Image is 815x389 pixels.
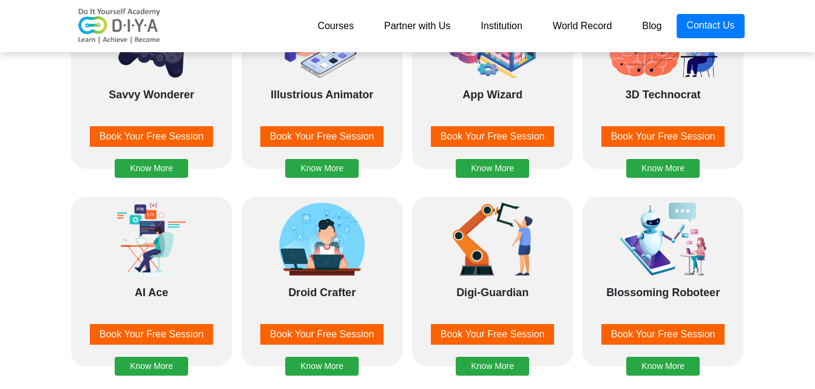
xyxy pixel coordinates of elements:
[248,324,396,345] a: Book Your Free Session
[418,87,567,117] div: App Wizard
[89,324,213,345] button: Book Your Free Session
[677,14,744,38] a: Contact Us
[285,347,359,357] a: Know More
[456,159,529,178] button: Know More
[601,126,725,147] button: Book Your Free Session
[115,149,188,159] a: Know More
[115,159,188,178] button: Know More
[260,126,384,147] button: Book Your Free Session
[627,357,700,376] button: Know More
[71,8,168,44] img: logo-v2.png
[418,324,567,345] a: Book Your Free Session
[248,126,396,147] a: Book Your Free Session
[627,149,700,159] a: Know More
[285,357,359,376] button: Know More
[115,357,188,376] button: Know More
[589,324,737,345] a: Book Your Free Session
[589,285,737,315] div: Blossoming Roboteer
[431,126,555,147] button: Book Your Free Session
[302,14,369,38] a: Courses
[456,149,529,159] a: Know More
[89,126,213,147] button: Book Your Free Session
[589,87,737,117] div: 3D Technocrat
[115,347,188,357] a: Know More
[456,347,529,357] a: Know More
[77,126,226,147] a: Book Your Free Session
[77,87,226,117] div: Savvy Wonderer
[260,324,384,345] button: Book Your Free Session
[456,357,529,376] button: Know More
[77,324,226,345] a: Book Your Free Session
[601,324,725,345] button: Book Your Free Session
[418,285,567,315] div: Digi-Guardian
[627,14,677,38] a: Blog
[285,149,359,159] a: Know More
[465,14,537,38] a: Institution
[431,324,555,345] button: Book Your Free Session
[285,159,359,178] button: Know More
[627,347,700,357] a: Know More
[589,126,737,147] a: Book Your Free Session
[248,87,396,117] div: Illustrious Animator
[418,126,567,147] a: Book Your Free Session
[248,285,396,315] div: Droid Crafter
[627,159,700,178] button: Know More
[369,14,465,38] a: Partner with Us
[77,285,226,315] div: AI Ace
[538,14,627,38] a: World Record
